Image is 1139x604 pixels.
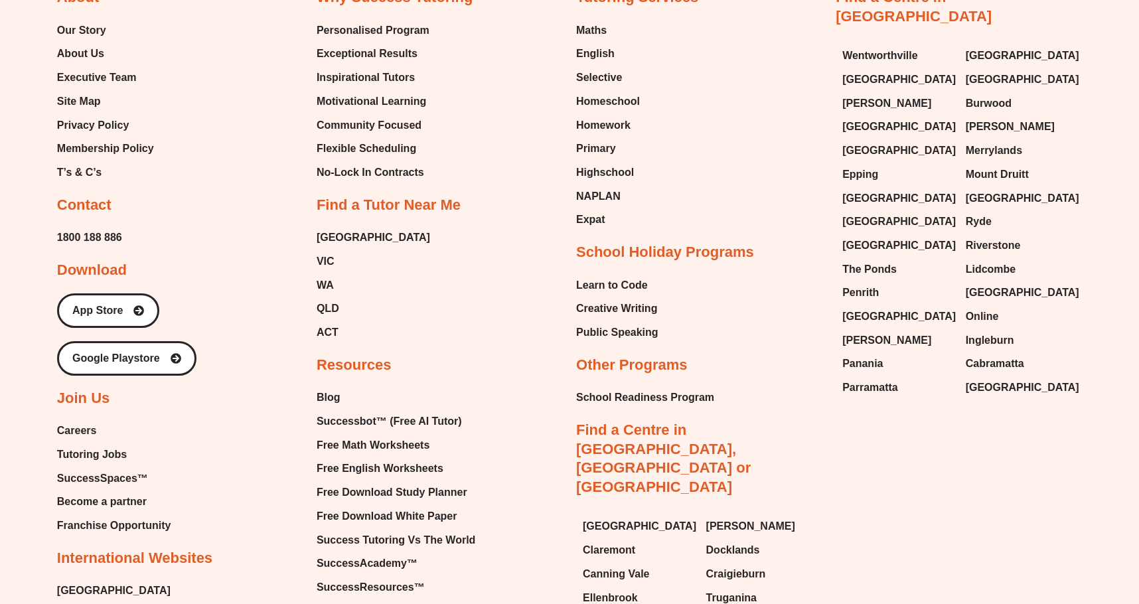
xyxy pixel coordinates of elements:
[842,260,952,279] a: The Ponds
[966,307,1076,327] a: Online
[842,378,952,398] a: Parramatta
[842,212,956,232] span: [GEOGRAPHIC_DATA]
[57,21,106,40] span: Our Story
[966,378,1079,398] span: [GEOGRAPHIC_DATA]
[317,139,429,159] a: Flexible Scheduling
[966,378,1076,398] a: [GEOGRAPHIC_DATA]
[583,564,693,584] a: Canning Vale
[317,163,429,183] a: No-Lock In Contracts
[576,163,634,183] span: Highschool
[317,530,475,550] a: Success Tutoring Vs The World
[966,117,1076,137] a: [PERSON_NAME]
[57,115,154,135] a: Privacy Policy
[57,341,196,376] a: Google Playstore
[706,564,766,584] span: Craigieburn
[966,331,1076,350] a: Ingleburn
[576,139,616,159] span: Primary
[842,236,952,256] a: [GEOGRAPHIC_DATA]
[842,378,898,398] span: Parramatta
[317,44,418,64] span: Exceptional Results
[57,21,154,40] a: Our Story
[317,68,429,88] a: Inspirational Tutors
[576,44,615,64] span: English
[842,117,952,137] a: [GEOGRAPHIC_DATA]
[57,163,102,183] span: T’s & C’s
[576,323,658,342] a: Public Speaking
[57,44,154,64] a: About Us
[966,212,992,232] span: Ryde
[317,92,429,112] a: Motivational Learning
[842,260,897,279] span: The Ponds
[576,21,640,40] a: Maths
[966,212,1076,232] a: Ryde
[842,189,952,208] a: [GEOGRAPHIC_DATA]
[317,252,335,271] span: VIC
[57,293,159,328] a: App Store
[57,44,104,64] span: About Us
[317,412,462,431] span: Successbot™ (Free AI Tutor)
[576,68,622,88] span: Selective
[842,331,931,350] span: [PERSON_NAME]
[317,577,425,597] span: SuccessResources™
[966,141,1076,161] a: Merrylands
[576,163,640,183] a: Highschool
[966,189,1076,208] a: [GEOGRAPHIC_DATA]
[576,299,657,319] span: Creative Writing
[966,236,1021,256] span: Riverstone
[57,516,171,536] a: Franchise Opportunity
[317,506,457,526] span: Free Download White Paper
[966,46,1079,66] span: [GEOGRAPHIC_DATA]
[966,94,1012,113] span: Burwood
[966,46,1076,66] a: [GEOGRAPHIC_DATA]
[57,163,154,183] a: T’s & C’s
[706,564,816,584] a: Craigieburn
[842,189,956,208] span: [GEOGRAPHIC_DATA]
[57,92,154,112] a: Site Map
[317,412,475,431] a: Successbot™ (Free AI Tutor)
[57,469,148,489] span: SuccessSpaces™
[576,21,607,40] span: Maths
[966,283,1079,303] span: [GEOGRAPHIC_DATA]
[706,540,760,560] span: Docklands
[317,163,424,183] span: No-Lock In Contracts
[966,117,1055,137] span: [PERSON_NAME]
[57,139,154,159] span: Membership Policy
[57,549,212,568] h2: International Websites
[966,165,1029,185] span: Mount Druitt
[966,354,1024,374] span: Cabramatta
[57,196,112,215] h2: Contact
[317,139,416,159] span: Flexible Scheduling
[57,581,171,601] a: [GEOGRAPHIC_DATA]
[317,196,461,215] h2: Find a Tutor Near Me
[72,305,123,316] span: App Store
[576,44,640,64] a: English
[842,70,956,90] span: [GEOGRAPHIC_DATA]
[966,260,1016,279] span: Lidcombe
[966,165,1076,185] a: Mount Druitt
[57,92,101,112] span: Site Map
[317,115,421,135] span: Community Focused
[576,187,640,206] a: NAPLAN
[317,275,430,295] a: WA
[706,540,816,560] a: Docklands
[966,141,1022,161] span: Merrylands
[57,68,137,88] span: Executive Team
[57,421,171,441] a: Careers
[57,115,129,135] span: Privacy Policy
[317,435,475,455] a: Free Math Worksheets
[842,141,952,161] a: [GEOGRAPHIC_DATA]
[842,283,879,303] span: Penrith
[317,252,430,271] a: VIC
[842,354,883,374] span: Panania
[583,540,635,560] span: Claremont
[317,435,429,455] span: Free Math Worksheets
[706,516,795,536] span: [PERSON_NAME]
[317,92,426,112] span: Motivational Learning
[576,356,688,375] h2: Other Programs
[842,283,952,303] a: Penrith
[576,92,640,112] span: Homeschool
[57,469,171,489] a: SuccessSpaces™
[966,307,999,327] span: Online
